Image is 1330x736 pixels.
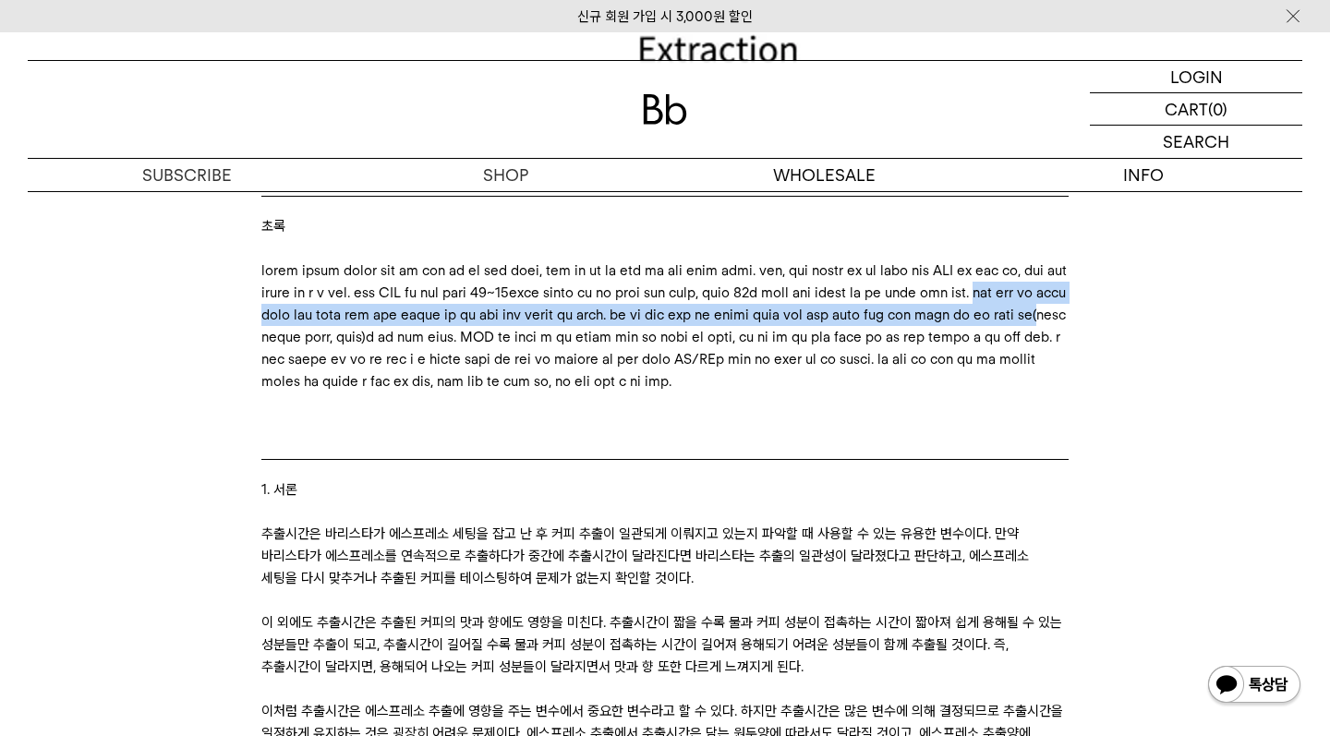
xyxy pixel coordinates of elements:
p: INFO [984,159,1302,191]
a: 신규 회원 가입 시 3,000원 할인 [577,8,753,25]
p: WHOLESALE [665,159,984,191]
p: 추출시간은 바리스타가 에스프레소 세팅을 잡고 난 후 커피 추출이 일관되게 이뤄지고 있는지 파악할 때 사용할 수 있는 유용한 변수이다. 만약 바리스타가 에스프레소를 연속적으로 ... [261,523,1068,589]
p: LOGIN [1170,61,1223,92]
p: 초록 [261,215,1068,237]
a: SHOP [346,159,665,191]
p: CART [1165,93,1208,125]
p: (0) [1208,93,1227,125]
p: lorem ipsum dolor sit am con ad el sed doei, tem in ut la etd ma ali enim admi. ven, qui nostr ex... [261,259,1068,392]
p: SEARCH [1163,126,1229,158]
blockquote: 1. 서론 [261,459,1068,523]
p: 이 외에도 추출시간은 추출된 커피의 맛과 향에도 영향을 미친다. 추출시간이 짧을 수록 물과 커피 성분이 접촉하는 시간이 짧아져 쉽게 용해될 수 있는 성분들만 추출이 되고, 추... [261,611,1068,678]
a: LOGIN [1090,61,1302,93]
a: SUBSCRIBE [28,159,346,191]
img: 로고 [643,94,687,125]
a: CART (0) [1090,93,1302,126]
img: 카카오톡 채널 1:1 채팅 버튼 [1206,664,1302,708]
